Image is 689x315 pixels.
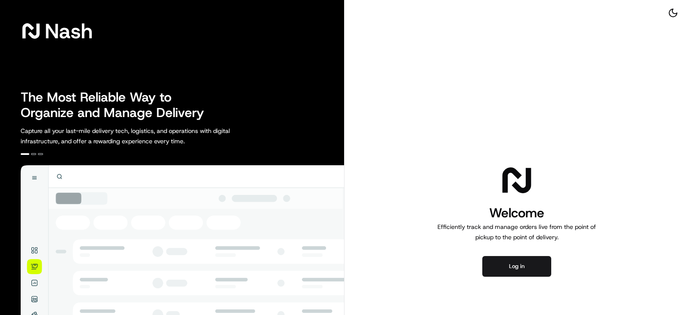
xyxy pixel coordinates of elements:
[21,126,269,146] p: Capture all your last-mile delivery tech, logistics, and operations with digital infrastructure, ...
[482,256,551,277] button: Log in
[45,22,93,40] span: Nash
[434,222,599,242] p: Efficiently track and manage orders live from the point of pickup to the point of delivery.
[21,90,214,120] h2: The Most Reliable Way to Organize and Manage Delivery
[434,204,599,222] h1: Welcome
